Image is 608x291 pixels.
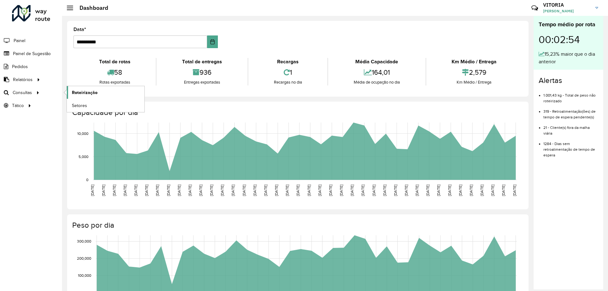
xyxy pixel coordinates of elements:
[458,185,462,196] text: [DATE]
[543,136,598,158] li: 1284 - Dias sem retroalimentação de tempo de espera
[77,256,91,260] text: 200,000
[428,66,521,79] div: 2,579
[220,185,224,196] text: [DATE]
[242,185,246,196] text: [DATE]
[415,185,419,196] text: [DATE]
[177,185,181,196] text: [DATE]
[199,185,203,196] text: [DATE]
[158,66,246,79] div: 936
[13,76,33,83] span: Relatórios
[188,185,192,196] text: [DATE]
[231,185,235,196] text: [DATE]
[543,88,598,104] li: 1.001,43 kg - Total de peso não roteirizado
[166,185,170,196] text: [DATE]
[12,63,28,70] span: Pedidos
[144,185,149,196] text: [DATE]
[447,185,452,196] text: [DATE]
[78,273,91,277] text: 100,000
[539,50,598,66] div: 15,23% maior que o dia anterior
[155,185,159,196] text: [DATE]
[253,185,257,196] text: [DATE]
[73,4,108,11] h2: Dashboard
[512,185,516,196] text: [DATE]
[543,104,598,120] li: 319 - Retroalimentação(ões) de tempo de espera pendente(s)
[285,185,289,196] text: [DATE]
[67,99,144,112] a: Setores
[330,66,424,79] div: 164,01
[13,89,32,96] span: Consultas
[72,89,98,96] span: Roteirização
[79,155,88,159] text: 5,000
[90,185,94,196] text: [DATE]
[123,185,127,196] text: [DATE]
[491,185,495,196] text: [DATE]
[539,29,598,50] div: 00:02:54
[250,66,326,79] div: 1
[307,185,311,196] text: [DATE]
[263,185,268,196] text: [DATE]
[528,1,541,15] a: Contato Rápido
[75,66,154,79] div: 58
[543,8,591,14] span: [PERSON_NAME]
[13,50,51,57] span: Painel de Sugestão
[428,58,521,66] div: Km Médio / Entrega
[72,221,522,230] h4: Peso por dia
[426,185,430,196] text: [DATE]
[158,58,246,66] div: Total de entregas
[328,185,332,196] text: [DATE]
[134,185,138,196] text: [DATE]
[383,185,387,196] text: [DATE]
[75,79,154,85] div: Rotas exportadas
[543,2,591,8] h3: VITORIA
[72,108,522,117] h4: Capacidade por dia
[86,178,88,182] text: 0
[250,79,326,85] div: Recargas no dia
[296,185,300,196] text: [DATE]
[501,185,505,196] text: [DATE]
[350,185,354,196] text: [DATE]
[339,185,343,196] text: [DATE]
[539,20,598,29] div: Tempo médio por rota
[361,185,365,196] text: [DATE]
[543,120,598,136] li: 21 - Cliente(s) fora da malha viária
[393,185,397,196] text: [DATE]
[250,58,326,66] div: Recargas
[330,58,424,66] div: Média Capacidade
[75,58,154,66] div: Total de rotas
[480,185,484,196] text: [DATE]
[428,79,521,85] div: Km Médio / Entrega
[209,185,213,196] text: [DATE]
[72,102,87,109] span: Setores
[14,37,25,44] span: Painel
[372,185,376,196] text: [DATE]
[77,239,91,244] text: 300,000
[12,102,24,109] span: Tático
[158,79,246,85] div: Entregas exportadas
[539,76,598,85] h4: Alertas
[77,131,88,136] text: 10,000
[469,185,473,196] text: [DATE]
[67,86,144,99] a: Roteirização
[318,185,322,196] text: [DATE]
[207,35,218,48] button: Choose Date
[436,185,440,196] text: [DATE]
[404,185,408,196] text: [DATE]
[101,185,105,196] text: [DATE]
[112,185,116,196] text: [DATE]
[73,26,86,33] label: Data
[274,185,278,196] text: [DATE]
[330,79,424,85] div: Média de ocupação no dia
